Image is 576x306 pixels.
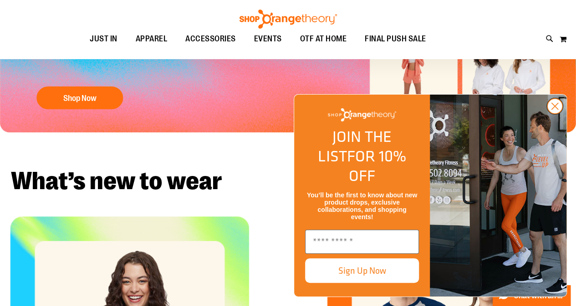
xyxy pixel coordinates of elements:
span: OTF AT HOME [300,29,347,49]
img: Shop Orangetheory [238,10,338,29]
img: Shop Orangtheory [430,95,566,296]
input: Enter email [305,230,419,254]
button: Sign Up Now [305,258,419,283]
button: Shop Now [36,86,123,109]
a: FINAL PUSH SALE [356,29,435,50]
span: ACCESSORIES [185,29,236,49]
span: You’ll be the first to know about new product drops, exclusive collaborations, and shopping events! [307,191,417,221]
a: ACCESSORIES [176,29,245,50]
div: FLYOUT Form [285,85,576,306]
span: APPAREL [136,29,168,49]
a: JUST IN [81,29,127,50]
span: EVENTS [254,29,282,49]
span: JUST IN [90,29,117,49]
img: Shop Orangetheory [328,108,396,121]
span: FOR 10% OFF [347,145,406,187]
a: OTF AT HOME [291,29,356,50]
span: FINAL PUSH SALE [365,29,426,49]
span: JOIN THE LIST [318,125,392,167]
a: APPAREL [127,29,177,50]
a: EVENTS [245,29,291,50]
button: Close dialog [546,98,563,115]
h2: What’s new to wear [11,169,565,194]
